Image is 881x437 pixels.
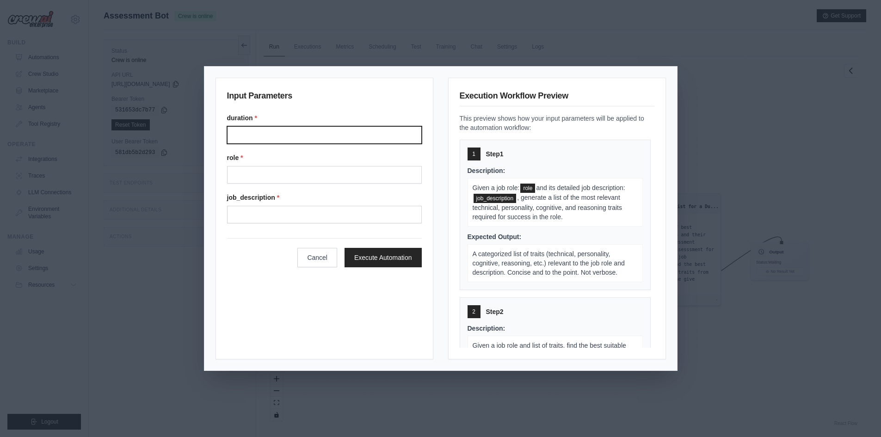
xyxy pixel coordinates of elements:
span: Expected Output: [468,233,522,240]
h3: Execution Workflow Preview [460,89,654,106]
label: job_description [227,193,422,202]
span: Description: [468,325,505,332]
h3: Input Parameters [227,89,422,106]
p: This preview shows how your input parameters will be applied to the automation workflow: [460,114,654,132]
span: A categorized list of traits (technical, personality, cognitive, reasoning, etc.) relevant to the... [473,250,625,276]
span: Description: [468,167,505,174]
span: Given a job role: [473,184,520,191]
span: Given a job role and list of traits, find the best suitable traits in the knowledge base for the ... [473,342,636,377]
label: role [227,153,422,162]
span: 1 [472,150,475,158]
span: , generate a list of the most relevant technical, personality, cognitive, and reasoning traits re... [473,194,622,220]
iframe: Chat Widget [835,393,881,437]
span: Step 2 [486,307,504,316]
span: 2 [472,308,475,315]
button: Execute Automation [345,248,422,267]
span: role [520,184,535,193]
span: Step 1 [486,149,504,159]
button: Cancel [297,248,337,267]
span: and its detailed job description: [536,184,625,191]
label: duration [227,113,422,123]
span: job_description [474,194,517,203]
